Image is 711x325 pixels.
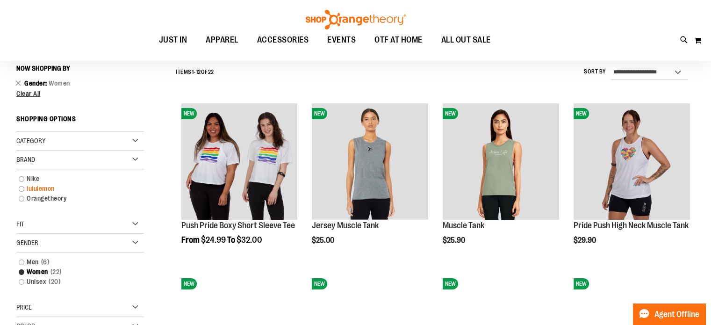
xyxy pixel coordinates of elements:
span: 22 [48,267,64,277]
span: APPAREL [206,29,238,51]
button: Agent Offline [633,303,705,325]
label: Sort By [584,68,606,76]
a: Nike [14,174,136,184]
a: Orangetheory [14,194,136,203]
span: ACCESSORIES [257,29,309,51]
span: Brand [16,156,35,163]
span: NEW [443,278,458,289]
span: Women [49,79,70,87]
span: $24.99 [201,235,226,245]
span: Clear All [16,90,41,97]
span: $32.00 [237,235,262,245]
span: JUST IN [159,29,187,51]
a: lululemon [14,184,136,194]
span: NEW [312,278,327,289]
span: EVENTS [327,29,356,51]
a: Clear All [16,90,144,97]
span: NEW [181,278,197,289]
span: $25.00 [312,236,336,245]
h2: Items - of [176,65,214,79]
span: Gender [16,239,38,246]
a: Muscle TankNEW [443,103,559,221]
img: Shop Orangetheory [304,10,407,29]
div: product [438,99,564,268]
a: Men6 [14,257,136,267]
span: NEW [443,108,458,119]
span: 1 [192,69,194,75]
button: Now Shopping by [16,60,75,76]
span: Price [16,303,32,311]
img: Product image for Push Pride Boxy Short Sleeve Tee [181,103,298,220]
span: $29.90 [574,236,597,245]
a: Unisex20 [14,277,136,287]
div: product [177,99,302,268]
a: Pride Push High Neck Muscle TankNEW [574,103,690,221]
span: $25.90 [443,236,467,245]
strong: Shopping Options [16,111,144,132]
a: Jersey Muscle TankNEW [312,103,428,221]
div: product [307,99,433,268]
span: 20 [46,277,63,287]
span: NEW [312,108,327,119]
span: 6 [39,257,52,267]
span: Category [16,137,45,144]
span: OTF AT HOME [374,29,423,51]
img: Jersey Muscle Tank [312,103,428,220]
a: Push Pride Boxy Short Sleeve Tee [181,221,295,230]
span: 22 [208,69,214,75]
span: NEW [181,108,197,119]
span: 12 [196,69,201,75]
span: From [181,235,200,245]
img: Muscle Tank [443,103,559,220]
a: Women22 [14,267,136,277]
span: ALL OUT SALE [441,29,491,51]
div: product [569,99,695,268]
span: Gender [24,79,49,87]
span: To [227,235,235,245]
span: Agent Offline [654,310,699,319]
span: NEW [574,278,589,289]
a: Muscle Tank [443,221,484,230]
span: Fit [16,220,24,228]
a: Product image for Push Pride Boxy Short Sleeve TeeNEW [181,103,298,221]
a: Pride Push High Neck Muscle Tank [574,221,689,230]
img: Pride Push High Neck Muscle Tank [574,103,690,220]
a: Jersey Muscle Tank [312,221,378,230]
span: NEW [574,108,589,119]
